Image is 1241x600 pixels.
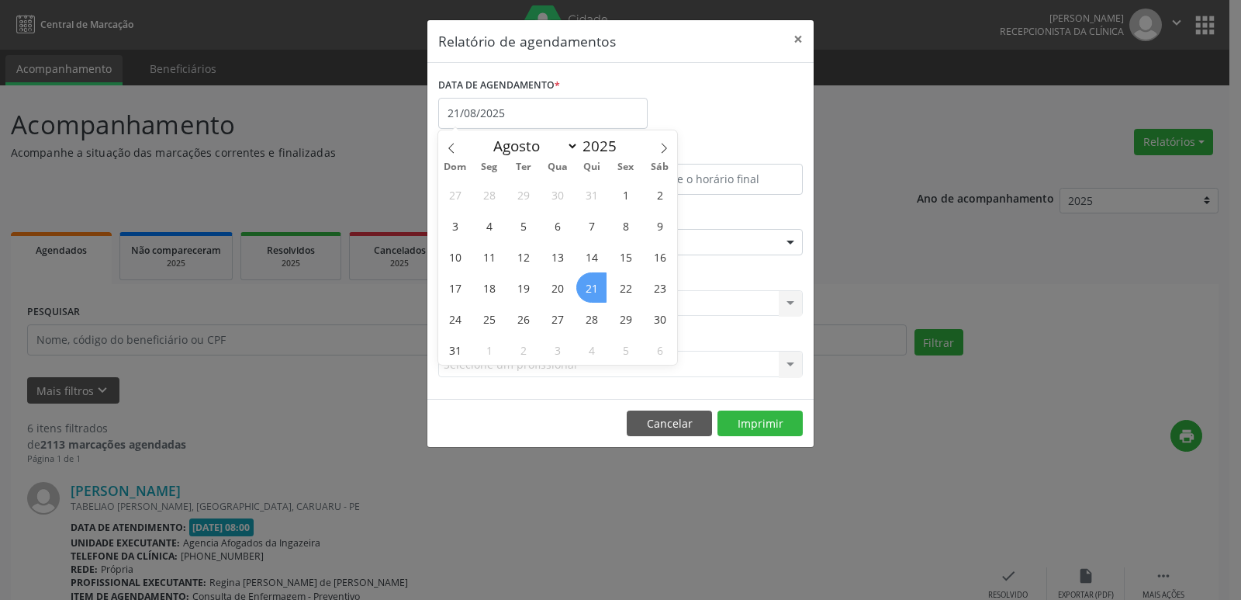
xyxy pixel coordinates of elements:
span: Agosto 19, 2025 [508,272,538,303]
span: Agosto 1, 2025 [610,179,641,210]
span: Setembro 3, 2025 [542,335,572,365]
span: Agosto 28, 2025 [576,303,607,334]
span: Agosto 31, 2025 [440,335,470,365]
span: Agosto 9, 2025 [645,210,675,241]
span: Setembro 5, 2025 [610,335,641,365]
span: Agosto 8, 2025 [610,210,641,241]
span: Sáb [643,162,677,172]
span: Agosto 7, 2025 [576,210,607,241]
label: ATÉ [624,140,803,164]
span: Agosto 22, 2025 [610,272,641,303]
span: Agosto 29, 2025 [610,303,641,334]
span: Agosto 27, 2025 [542,303,572,334]
select: Month [486,135,579,157]
span: Julho 29, 2025 [508,179,538,210]
input: Selecione uma data ou intervalo [438,98,648,129]
span: Agosto 18, 2025 [474,272,504,303]
span: Qua [541,162,575,172]
span: Agosto 24, 2025 [440,303,470,334]
span: Agosto 17, 2025 [440,272,470,303]
span: Agosto 30, 2025 [645,303,675,334]
span: Setembro 1, 2025 [474,335,504,365]
span: Agosto 20, 2025 [542,272,572,303]
span: Agosto 21, 2025 [576,272,607,303]
span: Seg [472,162,506,172]
span: Julho 30, 2025 [542,179,572,210]
span: Agosto 4, 2025 [474,210,504,241]
span: Setembro 2, 2025 [508,335,538,365]
span: Ter [506,162,541,172]
span: Agosto 23, 2025 [645,272,675,303]
span: Agosto 12, 2025 [508,241,538,272]
span: Agosto 13, 2025 [542,241,572,272]
span: Setembro 4, 2025 [576,335,607,365]
button: Imprimir [717,411,803,437]
span: Agosto 14, 2025 [576,241,607,272]
span: Agosto 15, 2025 [610,241,641,272]
span: Agosto 26, 2025 [508,303,538,334]
span: Agosto 3, 2025 [440,210,470,241]
span: Agosto 5, 2025 [508,210,538,241]
span: Agosto 10, 2025 [440,241,470,272]
input: Selecione o horário final [624,164,803,195]
span: Sex [609,162,643,172]
input: Year [579,136,630,156]
span: Julho 27, 2025 [440,179,470,210]
span: Qui [575,162,609,172]
span: Agosto 11, 2025 [474,241,504,272]
span: Dom [438,162,472,172]
button: Close [783,20,814,58]
span: Agosto 25, 2025 [474,303,504,334]
span: Agosto 16, 2025 [645,241,675,272]
h5: Relatório de agendamentos [438,31,616,51]
span: Setembro 6, 2025 [645,335,675,365]
span: Agosto 6, 2025 [542,210,572,241]
span: Julho 31, 2025 [576,179,607,210]
button: Cancelar [627,411,712,437]
span: Agosto 2, 2025 [645,179,675,210]
label: DATA DE AGENDAMENTO [438,74,560,98]
span: Julho 28, 2025 [474,179,504,210]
